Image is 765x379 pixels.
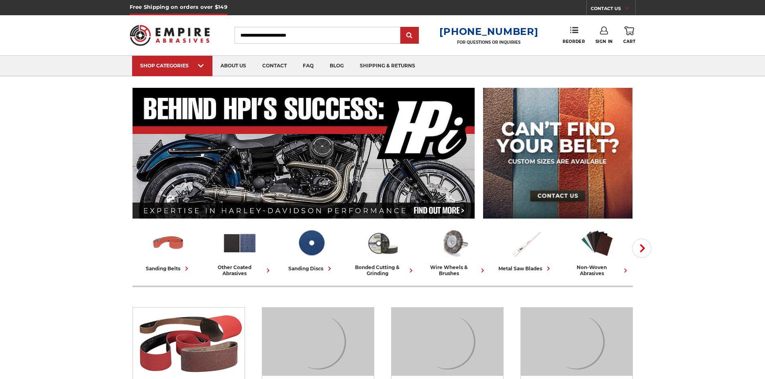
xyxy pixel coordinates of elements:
img: Bonded Cutting & Grinding [521,308,632,376]
a: sanding discs [279,226,344,273]
img: Sanding Belts [133,308,245,376]
img: Other Coated Abrasives [222,226,257,260]
a: contact [254,56,295,76]
img: Sanding Belts [151,226,186,260]
a: CONTACT US [591,4,635,15]
input: Submit [402,28,418,44]
span: Sign In [596,39,613,44]
img: promo banner for custom belts. [483,88,632,219]
div: non-woven abrasives [565,264,630,276]
a: about us [212,56,254,76]
span: Reorder [563,39,585,44]
img: Metal Saw Blades [508,226,543,260]
a: blog [322,56,352,76]
a: sanding belts [136,226,201,273]
a: wire wheels & brushes [422,226,487,276]
span: Cart [623,39,635,44]
div: other coated abrasives [207,264,272,276]
img: Wire Wheels & Brushes [437,226,472,260]
div: sanding discs [288,264,334,273]
img: Non-woven Abrasives [579,226,615,260]
a: faq [295,56,322,76]
a: [PHONE_NUMBER] [439,26,538,37]
div: wire wheels & brushes [422,264,487,276]
img: Other Coated Abrasives [262,308,374,376]
img: Sanding Discs [294,226,329,260]
img: Sanding Discs [392,308,503,376]
a: non-woven abrasives [565,226,630,276]
button: Next [632,239,651,258]
img: Bonded Cutting & Grinding [365,226,400,260]
a: Cart [623,26,635,44]
div: metal saw blades [498,264,553,273]
img: Empire Abrasives [130,20,210,51]
div: bonded cutting & grinding [350,264,415,276]
a: metal saw blades [493,226,558,273]
a: other coated abrasives [207,226,272,276]
p: FOR QUESTIONS OR INQUIRIES [439,40,538,45]
a: shipping & returns [352,56,423,76]
img: Banner for an interview featuring Horsepower Inc who makes Harley performance upgrades featured o... [133,88,475,219]
div: SHOP CATEGORIES [140,63,204,69]
a: Reorder [563,26,585,44]
a: bonded cutting & grinding [350,226,415,276]
div: sanding belts [146,264,191,273]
